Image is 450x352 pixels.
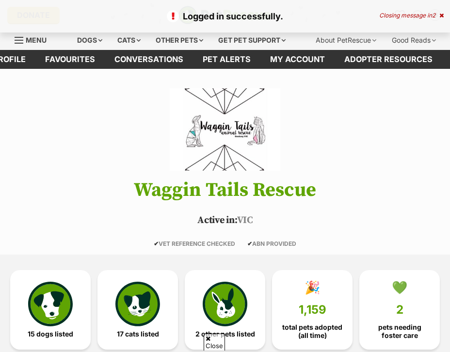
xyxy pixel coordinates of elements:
div: Good Reads [385,31,443,50]
span: 2 [396,303,403,317]
div: Other pets [149,31,210,50]
img: Waggin Tails Rescue [170,88,280,171]
a: 2 other pets listed [185,270,265,350]
a: 💚 2 pets needing foster care [359,270,440,350]
a: Menu [15,31,53,48]
div: Dogs [70,31,109,50]
div: Cats [111,31,147,50]
div: 💚 [392,280,407,295]
span: 2 other pets listed [195,330,255,338]
a: Adopter resources [335,50,442,69]
a: Favourites [35,50,105,69]
a: conversations [105,50,193,69]
img: petrescue-icon-eee76f85a60ef55c4a1927667547b313a7c0e82042636edf73dce9c88f694885.svg [28,282,73,326]
span: Active in: [197,214,237,226]
div: Get pet support [211,31,292,50]
div: About PetRescue [309,31,383,50]
span: pets needing foster care [368,323,432,339]
a: 🎉 1,159 total pets adopted (all time) [272,270,353,350]
icon: ✔ [247,240,252,247]
span: Close [204,334,225,351]
span: VET REFERENCE CHECKED [154,240,235,247]
img: cat-icon-068c71abf8fe30c970a85cd354bc8e23425d12f6e8612795f06af48be43a487a.svg [115,282,160,326]
icon: ✔ [154,240,159,247]
a: 17 cats listed [97,270,178,350]
img: bunny-icon-b786713a4a21a2fe6d13e954f4cb29d131f1b31f8a74b52ca2c6d2999bc34bbe.svg [203,282,247,326]
a: 15 dogs listed [10,270,91,350]
div: 🎉 [305,280,320,295]
span: 15 dogs listed [28,330,73,338]
span: total pets adopted (all time) [280,323,344,339]
a: Pet alerts [193,50,260,69]
span: Menu [26,36,47,44]
span: ABN PROVIDED [247,240,296,247]
a: My account [260,50,335,69]
span: 17 cats listed [117,330,159,338]
span: 1,159 [299,303,326,317]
